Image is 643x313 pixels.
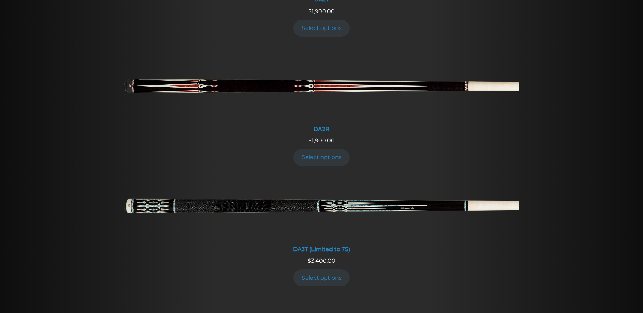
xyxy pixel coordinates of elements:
span: 3,400.00 [308,257,335,264]
a: DA3T (Limited to 75) DA3T (Limited to 75) [124,176,519,257]
a: DA2R DA2R [124,56,519,137]
a: Add to cart: “DA2T” [293,20,350,37]
span: $ [308,137,312,144]
span: 1,900.00 [308,8,335,15]
img: DA2R [124,56,519,122]
div: DA2R [124,126,519,132]
span: 1,900.00 [308,137,335,144]
a: Add to cart: “DA2R” [293,149,350,166]
span: $ [308,8,312,15]
a: Add to cart: “DA3T (Limited to 75)” [293,269,350,286]
div: DA3T (Limited to 75) [124,246,519,253]
img: DA3T (Limited to 75) [124,176,519,242]
span: $ [308,257,311,264]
